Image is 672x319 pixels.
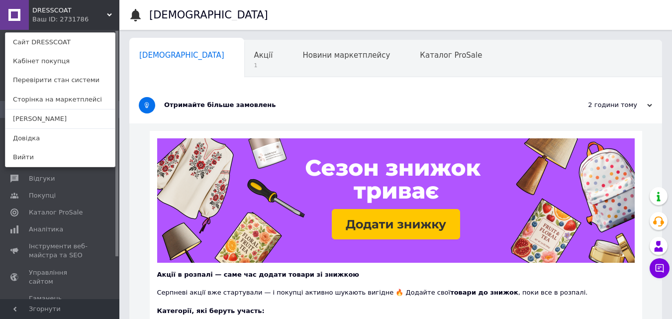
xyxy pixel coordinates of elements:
[32,6,107,15] span: DRESSCOAT
[32,15,74,24] div: Ваш ID: 2731786
[302,51,390,60] span: Новини маркетплейсу
[29,225,63,234] span: Аналітика
[29,268,92,286] span: Управління сайтом
[254,51,273,60] span: Акції
[157,271,359,278] b: Акції в розпалі — саме час додати товари зі знижкою
[5,71,115,90] a: Перевірити стан системи
[29,191,56,200] span: Покупці
[5,52,115,71] a: Кабінет покупця
[553,101,652,109] div: 2 години тому
[157,307,265,315] b: Категорії, які беруть участь:
[29,174,55,183] span: Відгуки
[164,101,553,109] div: Отримайте більше замовлень
[450,289,518,296] b: товари до знижок
[149,9,268,21] h1: [DEMOGRAPHIC_DATA]
[5,33,115,52] a: Сайт DRESSCOAT
[5,109,115,128] a: [PERSON_NAME]
[29,242,92,260] span: Інструменти веб-майстра та SEO
[5,129,115,148] a: Довідка
[29,294,92,312] span: Гаманець компанії
[650,258,670,278] button: Чат з покупцем
[29,208,83,217] span: Каталог ProSale
[254,62,273,69] span: 1
[5,90,115,109] a: Сторінка на маркетплейсі
[139,51,224,60] span: [DEMOGRAPHIC_DATA]
[5,148,115,167] a: Вийти
[420,51,482,60] span: Каталог ProSale
[157,279,635,297] div: Серпневі акції вже стартували — і покупці активно шукають вигідне 🔥 Додайте свої , поки все в роз...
